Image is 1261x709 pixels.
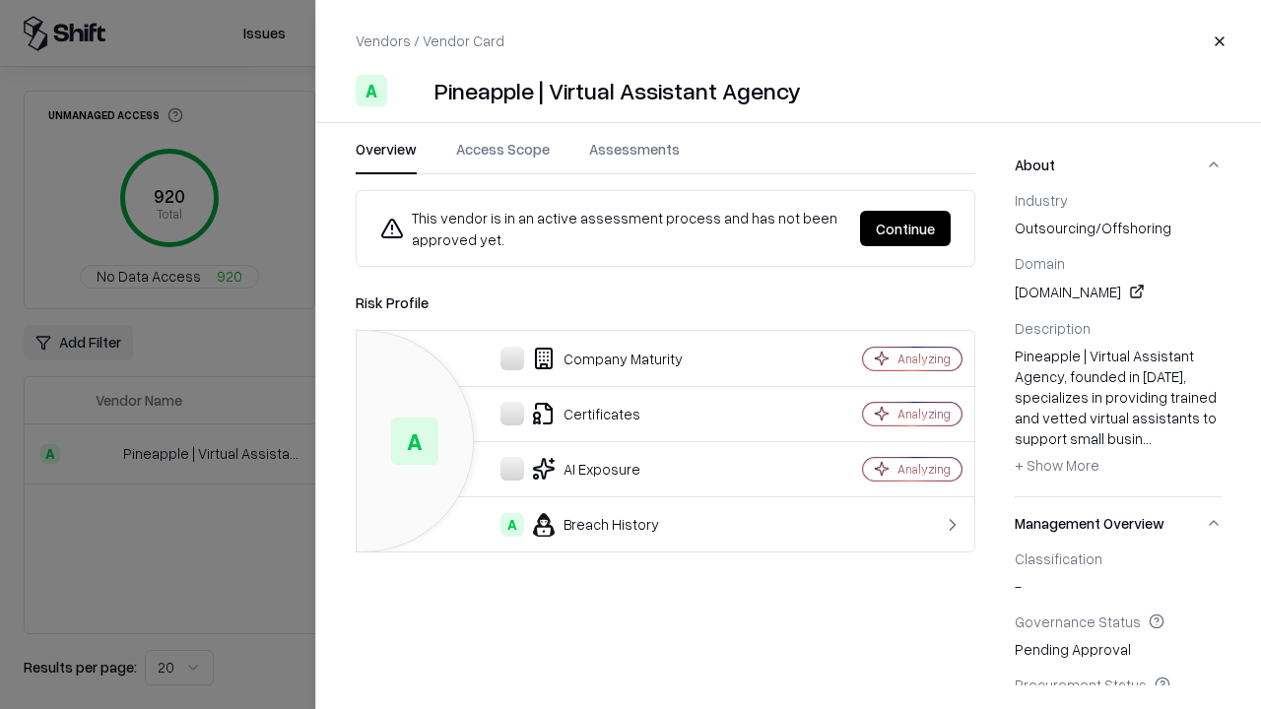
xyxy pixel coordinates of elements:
div: Pineapple | Virtual Assistant Agency, founded in [DATE], specializes in providing trained and vet... [1015,346,1222,482]
div: A [500,513,524,537]
button: Assessments [589,139,680,174]
div: Pineapple | Virtual Assistant Agency [434,75,801,106]
button: + Show More [1015,449,1099,481]
div: Classification [1015,549,1222,567]
div: - [1015,549,1222,597]
div: Industry [1015,191,1222,209]
button: Access Scope [456,139,550,174]
button: Management Overview [1015,497,1222,549]
div: A [356,75,387,106]
button: About [1015,139,1222,191]
div: About [1015,191,1222,496]
span: + Show More [1015,456,1099,474]
div: A [391,418,438,465]
span: ... [1143,429,1152,447]
div: Pending Approval [1015,612,1222,660]
div: Analyzing [897,406,951,422]
span: outsourcing/offshoring [1015,218,1222,238]
div: Company Maturity [372,347,794,370]
div: Governance Status [1015,612,1222,630]
div: Analyzing [897,351,951,367]
div: Certificates [372,402,794,425]
div: Domain [1015,254,1222,272]
div: AI Exposure [372,457,794,481]
div: [DOMAIN_NAME] [1015,280,1222,303]
div: Procurement Status [1015,676,1222,693]
img: Pineapple | Virtual Assistant Agency [395,75,427,106]
button: Overview [356,139,417,174]
div: Breach History [372,513,794,537]
button: Continue [860,211,951,246]
div: Description [1015,319,1222,337]
div: Analyzing [897,461,951,478]
div: This vendor is in an active assessment process and has not been approved yet. [380,207,844,250]
p: Vendors / Vendor Card [356,31,504,51]
div: Risk Profile [356,290,975,314]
